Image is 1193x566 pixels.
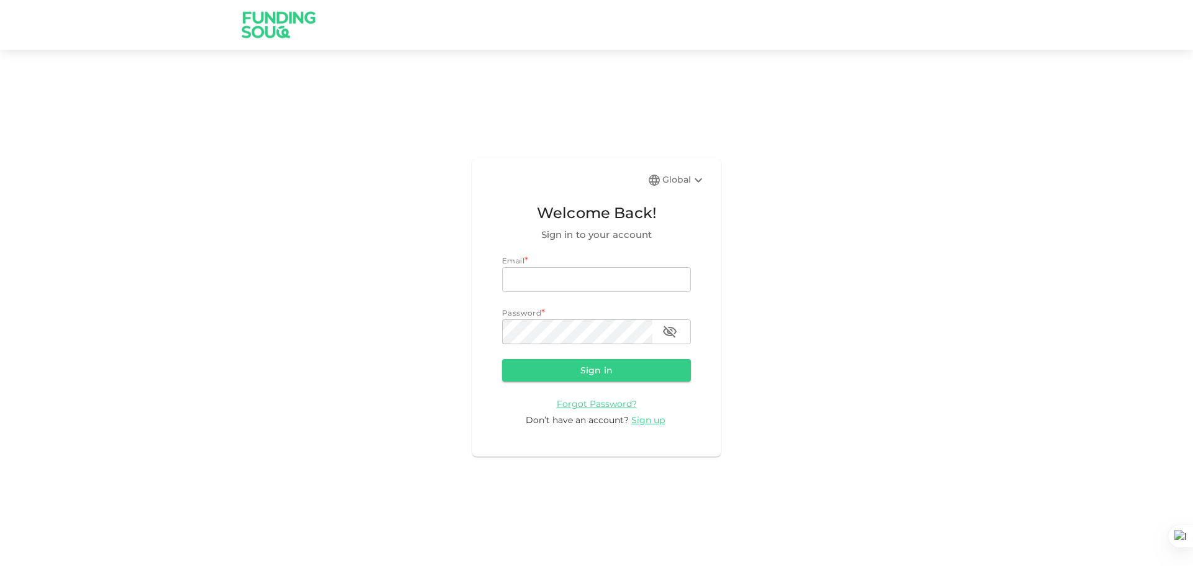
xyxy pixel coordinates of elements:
input: email [502,267,691,292]
span: Email [502,256,524,265]
div: Global [662,173,706,188]
span: Sign up [631,414,665,426]
span: Don’t have an account? [526,414,629,426]
span: Welcome Back! [502,201,691,225]
input: password [502,319,652,344]
span: Sign in to your account [502,227,691,242]
span: Password [502,308,541,317]
button: Sign in [502,359,691,381]
a: Forgot Password? [557,398,637,409]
